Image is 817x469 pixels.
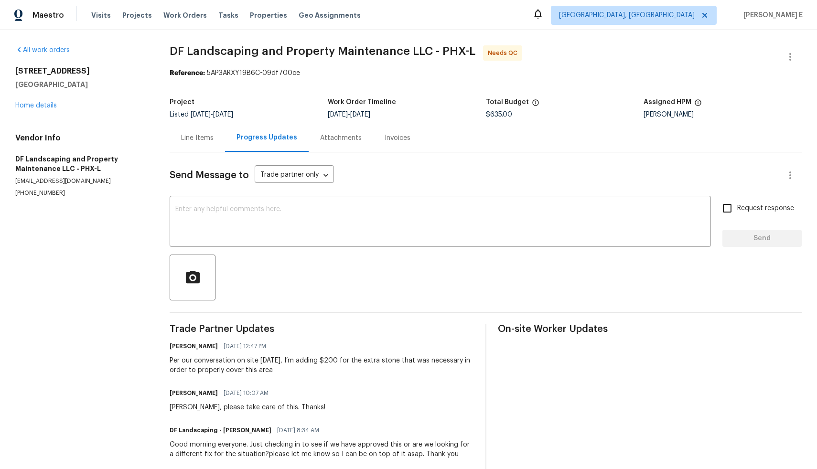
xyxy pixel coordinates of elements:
[170,356,473,375] div: Per our conversation on site [DATE], I’m adding $200 for the extra stone that was necessary in or...
[170,45,475,57] span: DF Landscaping and Property Maintenance LLC - PHX-L
[15,189,147,197] p: [PHONE_NUMBER]
[320,133,362,143] div: Attachments
[15,133,147,143] h4: Vendor Info
[532,99,539,111] span: The total cost of line items that have been proposed by Opendoor. This sum includes line items th...
[250,11,287,20] span: Properties
[488,48,521,58] span: Needs QC
[213,111,233,118] span: [DATE]
[170,68,802,78] div: 5AP3ARXY19B6C-09df700ce
[328,111,370,118] span: -
[15,80,147,89] h5: [GEOGRAPHIC_DATA]
[32,11,64,20] span: Maestro
[218,12,238,19] span: Tasks
[15,47,70,53] a: All work orders
[224,388,269,398] span: [DATE] 10:07 AM
[181,133,214,143] div: Line Items
[191,111,233,118] span: -
[170,388,218,398] h6: [PERSON_NAME]
[170,341,218,351] h6: [PERSON_NAME]
[91,11,111,20] span: Visits
[170,111,233,118] span: Listed
[170,426,271,435] h6: DF Landscaping - [PERSON_NAME]
[170,440,473,459] div: Good morning everyone. Just checking in to see if we have approved this or are we looking for a d...
[15,154,147,173] h5: DF Landscaping and Property Maintenance LLC - PHX-L
[15,177,147,185] p: [EMAIL_ADDRESS][DOMAIN_NAME]
[170,403,325,412] div: [PERSON_NAME], please take care of this. Thanks!
[644,99,691,106] h5: Assigned HPM
[191,111,211,118] span: [DATE]
[644,111,802,118] div: [PERSON_NAME]
[163,11,207,20] span: Work Orders
[170,99,194,106] h5: Project
[170,324,473,334] span: Trade Partner Updates
[498,324,802,334] span: On-site Worker Updates
[255,168,334,183] div: Trade partner only
[559,11,695,20] span: [GEOGRAPHIC_DATA], [GEOGRAPHIC_DATA]
[170,171,249,180] span: Send Message to
[740,11,803,20] span: [PERSON_NAME] E
[486,99,529,106] h5: Total Budget
[350,111,370,118] span: [DATE]
[15,66,147,76] h2: [STREET_ADDRESS]
[170,70,205,76] b: Reference:
[385,133,410,143] div: Invoices
[694,99,702,111] span: The hpm assigned to this work order.
[486,111,512,118] span: $635.00
[224,341,266,351] span: [DATE] 12:47 PM
[15,102,57,109] a: Home details
[737,203,794,213] span: Request response
[328,99,396,106] h5: Work Order Timeline
[122,11,152,20] span: Projects
[277,426,319,435] span: [DATE] 8:34 AM
[236,133,297,142] div: Progress Updates
[299,11,361,20] span: Geo Assignments
[328,111,348,118] span: [DATE]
